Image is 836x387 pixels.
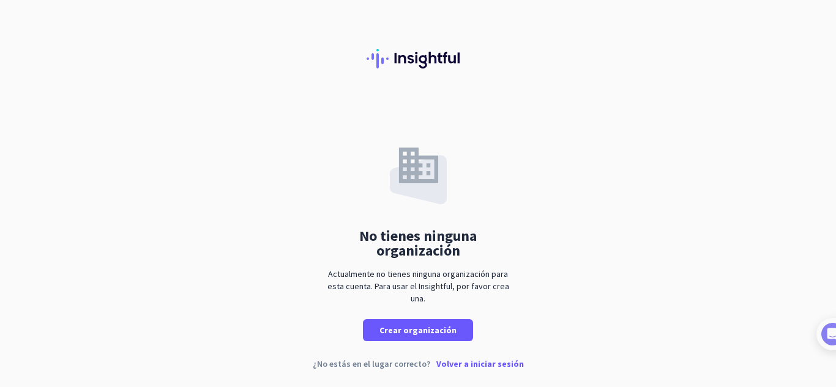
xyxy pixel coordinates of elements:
span: Crear organización [379,324,457,336]
div: No tienes ninguna organización [323,229,513,258]
div: Actualmente no tienes ninguna organización para esta cuenta. Para usar el Insightful, por favor c... [323,268,513,304]
button: Crear organización [363,319,473,341]
p: Volver a iniciar sesión [436,359,524,368]
img: Insightful [367,49,469,68]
